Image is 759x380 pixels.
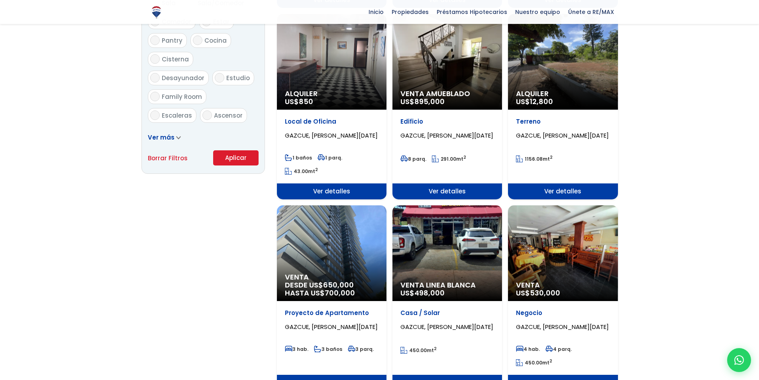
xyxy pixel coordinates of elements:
[285,131,378,140] span: GAZCUE, [PERSON_NAME][DATE]
[285,168,318,175] span: mt
[150,110,160,120] input: Escaleras
[392,183,502,199] span: Ver detalles
[162,74,204,82] span: Desayunador
[299,96,313,106] span: 850
[150,92,160,101] input: Family Room
[285,309,379,317] p: Proyecto de Apartamento
[516,346,540,352] span: 4 hab.
[285,273,379,281] span: Venta
[549,358,552,364] sup: 2
[463,154,466,160] sup: 2
[294,168,308,175] span: 43.00
[392,14,502,199] a: Venta Amueblado US$895,000 Edificio GAZCUE, [PERSON_NAME][DATE] 8 parq. 291.00mt2 Ver detalles
[323,280,354,290] span: 650,000
[277,183,386,199] span: Ver detalles
[434,346,437,352] sup: 2
[162,93,202,101] span: Family Room
[516,281,610,289] span: Venta
[150,35,160,45] input: Pantry
[348,346,374,352] span: 3 parq.
[388,6,433,18] span: Propiedades
[516,359,552,366] span: mt
[285,154,312,161] span: 1 baños
[516,90,610,98] span: Alquiler
[148,133,181,142] a: Ver más
[516,288,560,298] span: US$
[202,110,212,120] input: Ascensor
[150,73,160,83] input: Desayunador
[530,288,560,298] span: 530,000
[214,111,243,120] span: Ascensor
[441,156,456,162] span: 291.00
[433,6,511,18] span: Préstamos Hipotecarios
[516,96,553,106] span: US$
[162,111,192,120] span: Escaleras
[149,5,163,19] img: Logo de REMAX
[285,289,379,297] span: HASTA US$
[226,74,250,82] span: Estudio
[400,96,445,106] span: US$
[162,36,182,45] span: Pantry
[409,347,427,354] span: 450.00
[400,281,494,289] span: Venta Linea Blanca
[511,6,564,18] span: Nuestro equipo
[400,347,437,354] span: mt
[193,35,202,45] input: Cocina
[414,96,445,106] span: 895,000
[400,118,494,126] p: Edificio
[315,167,318,173] sup: 2
[400,288,445,298] span: US$
[150,54,160,64] input: Cisterna
[516,309,610,317] p: Negocio
[400,309,494,317] p: Casa / Solar
[148,153,188,163] a: Borrar Filtros
[400,131,493,140] span: GAZCUE, [PERSON_NAME][DATE]
[215,73,224,83] input: Estudio
[516,156,553,162] span: mt
[516,118,610,126] p: Terreno
[204,36,227,45] span: Cocina
[432,156,466,162] span: mt
[213,150,259,165] button: Aplicar
[516,131,609,140] span: GAZCUE, [PERSON_NAME][DATE]
[545,346,572,352] span: 4 parq.
[508,14,618,199] a: Alquiler US$12,800 Terreno GAZCUE, [PERSON_NAME][DATE] 1156.08mt2 Ver detalles
[285,118,379,126] p: Local de Oficina
[285,90,379,98] span: Alquiler
[508,183,618,199] span: Ver detalles
[285,96,313,106] span: US$
[414,288,445,298] span: 498,000
[365,6,388,18] span: Inicio
[285,323,378,331] span: GAZCUE, [PERSON_NAME][DATE]
[400,90,494,98] span: Venta Amueblado
[516,323,609,331] span: GAZCUE, [PERSON_NAME][DATE]
[550,154,553,160] sup: 2
[162,55,189,63] span: Cisterna
[400,156,426,162] span: 8 parq.
[564,6,618,18] span: Únete a RE/MAX
[314,346,342,352] span: 3 baños
[525,156,543,162] span: 1156.08
[318,154,342,161] span: 1 parq.
[525,359,542,366] span: 450.00
[530,96,553,106] span: 12,800
[148,133,175,142] span: Ver más
[285,281,379,297] span: DESDE US$
[400,323,493,331] span: GAZCUE, [PERSON_NAME][DATE]
[285,346,308,352] span: 3 hab.
[277,14,386,199] a: Alquiler US$850 Local de Oficina GAZCUE, [PERSON_NAME][DATE] 1 baños 1 parq. 43.00mt2 Ver detalles
[325,288,355,298] span: 700,000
